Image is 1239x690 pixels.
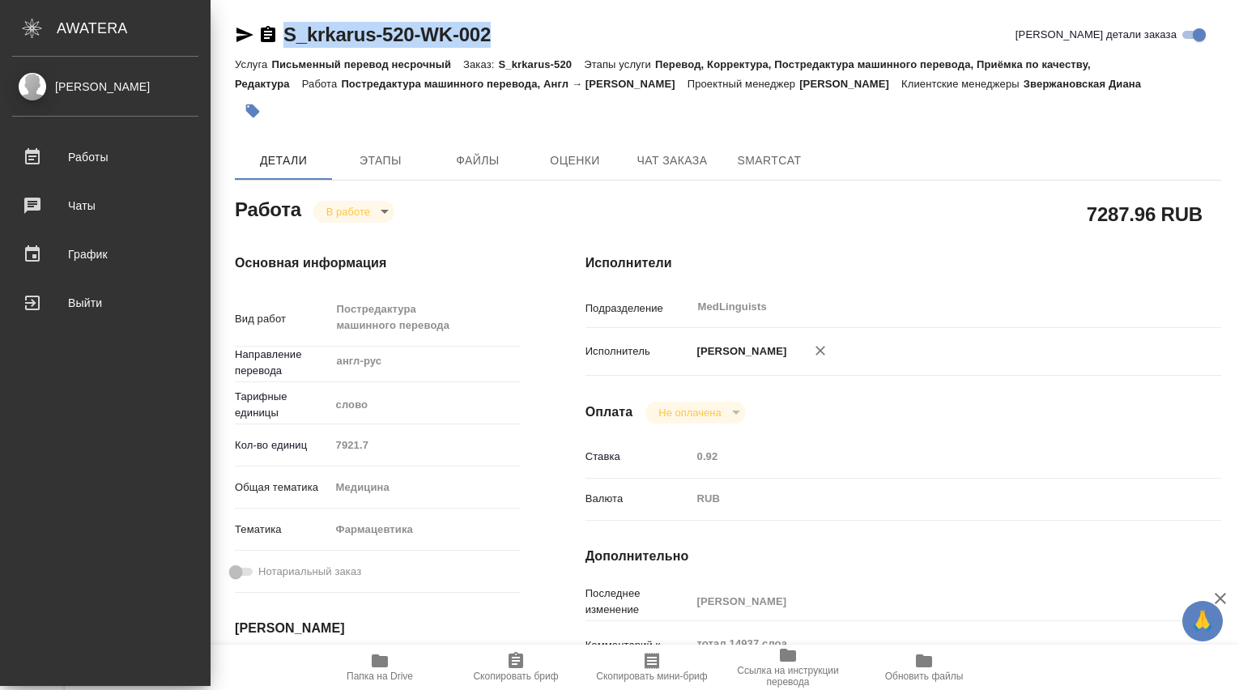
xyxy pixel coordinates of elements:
[803,333,838,368] button: Удалить исполнителя
[1015,27,1177,43] span: [PERSON_NAME] детали заказа
[596,671,707,682] span: Скопировать мини-бриф
[235,437,330,454] p: Кол-во единиц
[341,78,687,90] p: Постредактура машинного перевода, Англ → [PERSON_NAME]
[235,58,271,70] p: Услуга
[584,58,655,70] p: Этапы услуги
[1087,200,1203,228] h2: 7287.96 RUB
[585,402,633,422] h4: Оплата
[585,547,1221,566] h4: Дополнительно
[4,185,206,226] a: Чаты
[4,137,206,177] a: Работы
[235,347,330,379] p: Направление перевода
[245,151,322,171] span: Детали
[448,645,584,690] button: Скопировать бриф
[258,564,361,580] span: Нотариальный заказ
[1189,604,1216,638] span: 🙏
[473,671,558,682] span: Скопировать бриф
[730,151,808,171] span: SmartCat
[258,25,278,45] button: Скопировать ссылку
[330,433,521,457] input: Пустое поле
[235,58,1091,90] p: Перевод, Корректура, Постредактура машинного перевода, Приёмка по качеству, Редактура
[585,300,692,317] p: Подразделение
[12,242,198,266] div: График
[235,93,270,129] button: Добавить тэг
[885,671,964,682] span: Обновить файлы
[235,479,330,496] p: Общая тематика
[799,78,901,90] p: [PERSON_NAME]
[1024,78,1153,90] p: Звержановская Диана
[901,78,1024,90] p: Клиентские менеджеры
[12,194,198,218] div: Чаты
[585,343,692,360] p: Исполнитель
[342,151,419,171] span: Этапы
[330,391,521,419] div: слово
[692,630,1169,674] textarea: тотал 14937 слоа КРКА Периндоприла аргинин - ТАД (Периндоприл), таблетки, 5 мг, 10 мг (ЕАЭС)
[585,253,1221,273] h4: Исполнители
[235,311,330,327] p: Вид работ
[585,449,692,465] p: Ставка
[498,58,584,70] p: S_krkarus-520
[692,445,1169,468] input: Пустое поле
[271,58,463,70] p: Письменный перевод несрочный
[302,78,342,90] p: Работа
[584,645,720,690] button: Скопировать мини-бриф
[57,12,211,45] div: AWATERA
[1182,601,1223,641] button: 🙏
[585,491,692,507] p: Валюта
[633,151,711,171] span: Чат заказа
[12,145,198,169] div: Работы
[235,389,330,421] p: Тарифные единицы
[4,234,206,275] a: График
[654,406,726,420] button: Не оплачена
[235,522,330,538] p: Тематика
[330,474,521,501] div: Медицина
[12,291,198,315] div: Выйти
[692,343,787,360] p: [PERSON_NAME]
[688,78,799,90] p: Проектный менеджер
[585,637,692,670] p: Комментарий к работе
[235,194,301,223] h2: Работа
[720,645,856,690] button: Ссылка на инструкции перевода
[585,586,692,618] p: Последнее изменение
[439,151,517,171] span: Файлы
[730,665,846,688] span: Ссылка на инструкции перевода
[692,590,1169,613] input: Пустое поле
[312,645,448,690] button: Папка на Drive
[321,205,375,219] button: В работе
[347,671,413,682] span: Папка на Drive
[235,253,521,273] h4: Основная информация
[313,201,394,223] div: В работе
[4,283,206,323] a: Выйти
[692,485,1169,513] div: RUB
[235,619,521,638] h4: [PERSON_NAME]
[330,516,521,543] div: Фармацевтика
[536,151,614,171] span: Оценки
[856,645,992,690] button: Обновить файлы
[645,402,745,424] div: В работе
[283,23,491,45] a: S_krkarus-520-WK-002
[12,78,198,96] div: [PERSON_NAME]
[463,58,498,70] p: Заказ:
[235,25,254,45] button: Скопировать ссылку для ЯМессенджера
